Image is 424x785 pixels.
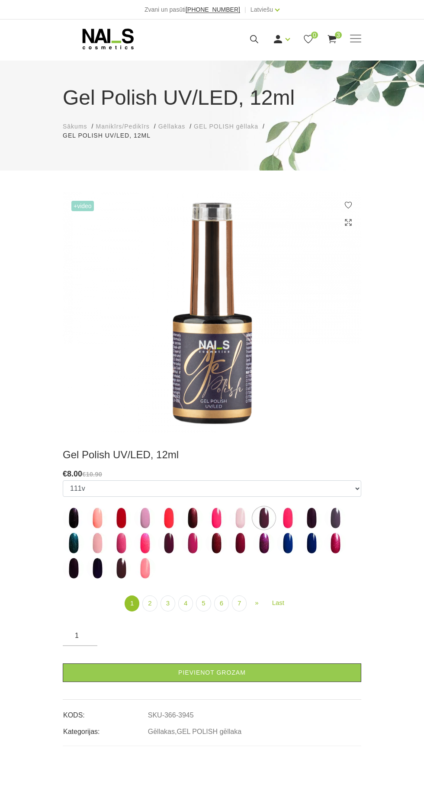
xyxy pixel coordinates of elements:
span: +Video [71,201,94,211]
a: 0 [303,34,314,45]
a: 6 [214,595,229,611]
a: [PHONE_NUMBER] [186,6,240,13]
span: 0 [311,32,318,39]
a: 1 [125,595,139,611]
a: Latviešu [251,4,273,15]
img: ... [206,532,227,554]
img: ... [63,532,84,554]
span: 3 [335,32,342,39]
span: € [63,470,67,478]
span: GEL POLISH gēllaka [194,123,258,130]
span: Gēllakas [158,123,185,130]
img: ... [134,532,156,554]
a: Gēllakas [148,728,175,736]
div: Zvani un pasūti [145,4,240,15]
s: €10.90 [82,470,102,478]
nav: product-offer-list [63,595,361,611]
h1: Gel Polish UV/LED, 12ml [63,82,361,113]
img: ... [158,507,180,529]
li: Gel Polish UV/LED, 12ml [63,131,159,140]
label: Nav atlikumā [110,557,132,579]
td: , [148,721,361,737]
img: ... [253,507,275,529]
img: ... [277,532,299,554]
span: » [255,599,258,606]
img: ... [110,532,132,554]
a: GEL POLISH gēllaka [194,122,258,131]
img: ... [229,532,251,554]
span: Sākums [63,123,87,130]
img: ... [229,507,251,529]
img: ... [110,507,132,529]
img: ... [206,507,227,529]
img: ... [301,532,322,554]
img: ... [87,507,108,529]
img: ... [253,532,275,554]
img: ... [63,557,84,579]
img: ... [158,532,180,554]
a: 7 [232,595,247,611]
img: ... [134,507,156,529]
a: SKU-366-3945 [148,711,194,719]
img: ... [87,532,108,554]
img: ... [110,557,132,579]
td: Kategorijas: [63,721,148,737]
span: | [244,4,246,15]
img: ... [324,507,346,529]
a: Gēllakas [158,122,185,131]
img: ... [324,532,346,554]
span: 8.00 [67,470,82,478]
a: 4 [178,595,193,611]
img: ... [63,507,84,529]
a: Next [250,595,263,611]
h3: Gel Polish UV/LED, 12ml [63,448,361,461]
img: ... [87,557,108,579]
a: Pievienot grozam [63,663,361,682]
td: KODS: [63,704,148,721]
a: 3 [161,595,175,611]
a: Last [267,595,289,611]
a: Manikīrs/Pedikīrs [96,122,149,131]
a: 2 [142,595,157,611]
img: ... [63,192,361,435]
img: ... [277,507,299,529]
a: Sākums [63,122,87,131]
span: Manikīrs/Pedikīrs [96,123,149,130]
img: ... [182,507,203,529]
img: ... [301,507,322,529]
a: 5 [196,595,211,611]
a: GEL POLISH gēllaka [177,728,241,736]
img: ... [182,532,203,554]
a: 3 [327,34,337,45]
img: ... [134,557,156,579]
